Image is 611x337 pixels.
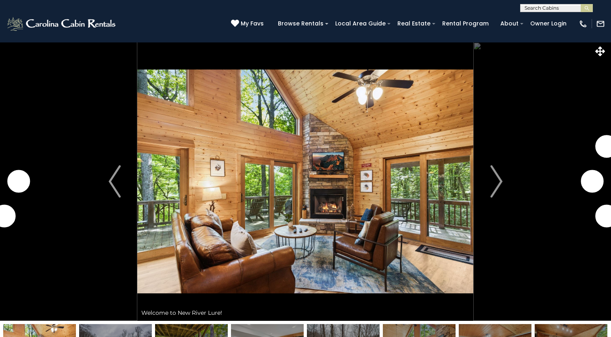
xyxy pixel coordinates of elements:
[496,17,523,30] a: About
[109,165,121,198] img: arrow
[526,17,571,30] a: Owner Login
[490,165,502,198] img: arrow
[393,17,435,30] a: Real Estate
[331,17,390,30] a: Local Area Guide
[231,19,266,28] a: My Favs
[241,19,264,28] span: My Favs
[137,305,473,321] div: Welcome to New River Lure!
[579,19,588,28] img: phone-regular-white.png
[474,42,519,321] button: Next
[274,17,328,30] a: Browse Rentals
[92,42,137,321] button: Previous
[6,16,118,32] img: White-1-2.png
[596,19,605,28] img: mail-regular-white.png
[438,17,493,30] a: Rental Program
